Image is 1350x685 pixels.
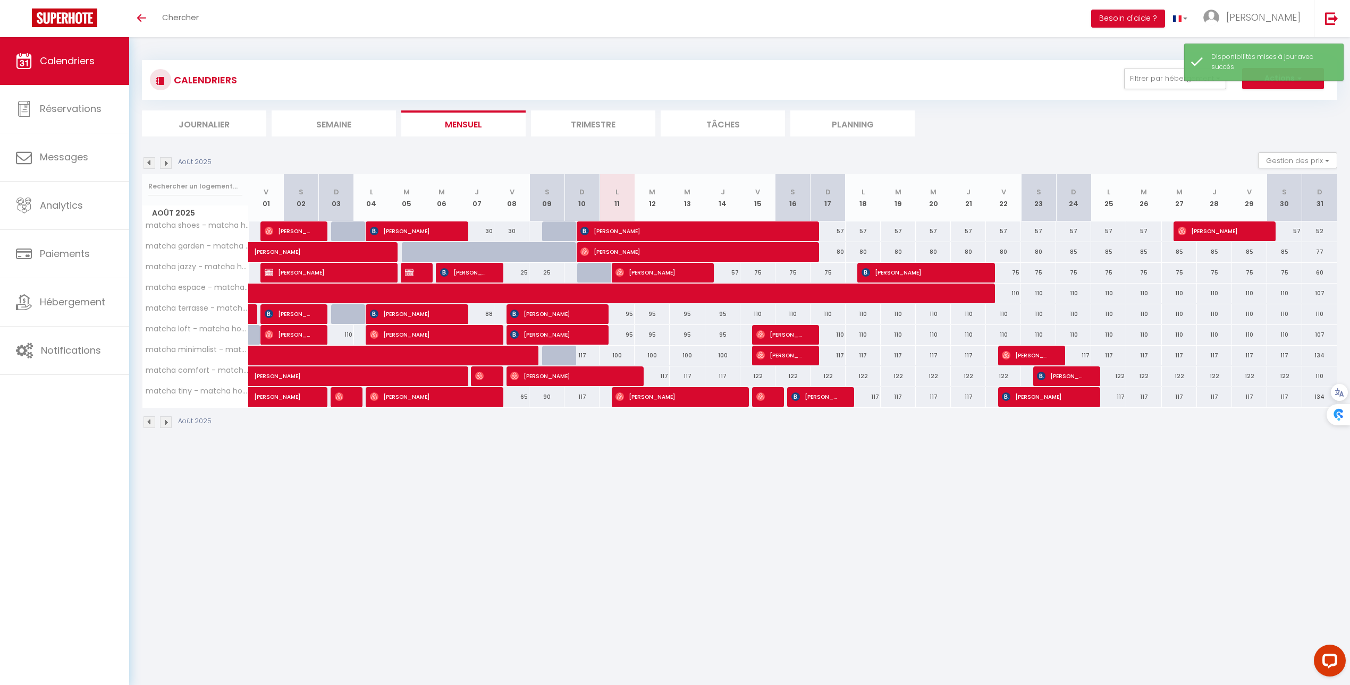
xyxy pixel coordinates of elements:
div: 57 [1126,221,1161,241]
abbr: L [370,187,373,197]
div: 110 [740,304,775,324]
span: 孝刚 石 [335,387,347,407]
th: 15 [740,174,775,221]
div: 110 [951,304,986,324]
li: Tâches [661,110,785,136]
span: [PERSON_NAME] [510,304,592,324]
span: [PERSON_NAME] [370,324,487,345]
div: 75 [740,263,775,282]
span: matcha shoes - matcha home [PERSON_NAME] [144,221,250,229]
div: 95 [670,325,705,345]
div: 80 [986,242,1021,262]
abbr: J [475,187,479,197]
abbr: D [334,187,339,197]
div: 57 [1091,221,1126,241]
abbr: D [579,187,585,197]
div: 25 [494,263,529,282]
span: Réservations [40,102,102,115]
th: 03 [319,174,354,221]
span: [PERSON_NAME] [370,221,452,241]
abbr: J [1212,187,1217,197]
div: 122 [1267,366,1302,386]
div: 110 [1197,284,1232,303]
div: 117 [564,346,600,365]
span: [PERSON_NAME] [265,324,311,345]
span: matcha espace - matcha home [PERSON_NAME] [144,284,250,292]
div: 110 [1126,304,1161,324]
li: Planning [790,110,915,136]
span: matcha loft - matcha home [PERSON_NAME] [144,325,250,333]
abbr: M [895,187,901,197]
span: matcha jazzy - matcha home [PERSON_NAME] [144,263,250,271]
div: 57 [811,221,846,241]
div: 122 [846,366,881,386]
div: 60 [1302,263,1337,282]
abbr: S [1282,187,1287,197]
div: 117 [1267,346,1302,365]
div: 85 [1232,242,1267,262]
div: 95 [670,304,705,324]
div: 57 [986,221,1021,241]
div: 110 [811,304,846,324]
div: 110 [1267,304,1302,324]
input: Rechercher un logement... [148,177,242,196]
th: 27 [1162,174,1197,221]
div: 57 [705,263,740,282]
span: [PERSON_NAME] [370,387,487,407]
span: [PERSON_NAME] [265,262,382,282]
th: 30 [1267,174,1302,221]
div: 122 [951,366,986,386]
div: 95 [635,325,670,345]
th: 02 [284,174,319,221]
div: 122 [1091,366,1126,386]
div: 57 [1056,221,1091,241]
div: 117 [635,366,670,386]
th: 19 [881,174,916,221]
button: Besoin d'aide ? [1091,10,1165,28]
div: 95 [705,304,740,324]
div: 75 [1021,263,1056,282]
div: 117 [1056,346,1091,365]
div: 95 [600,325,635,345]
span: [PERSON_NAME] [440,262,487,282]
span: [PERSON_NAME] [370,304,452,324]
div: 110 [1162,325,1197,345]
abbr: M [684,187,690,197]
div: 110 [1302,366,1337,386]
li: Journalier [142,110,266,136]
th: 26 [1126,174,1161,221]
div: 75 [986,263,1021,282]
th: 17 [811,174,846,221]
abbr: V [510,187,514,197]
abbr: V [264,187,268,197]
span: [PERSON_NAME] [254,236,352,256]
div: 122 [1162,366,1197,386]
abbr: L [862,187,865,197]
span: Guy-[PERSON_NAME] [756,387,768,407]
div: 117 [881,346,916,365]
span: [PERSON_NAME] [791,387,838,407]
button: Filtrer par hébergement [1124,68,1226,89]
span: [PERSON_NAME] [615,387,732,407]
div: 75 [775,263,811,282]
th: 28 [1197,174,1232,221]
div: 122 [916,366,951,386]
div: 122 [1232,366,1267,386]
div: 117 [1091,346,1126,365]
div: 122 [1197,366,1232,386]
img: ... [1203,10,1219,25]
div: 110 [1056,325,1091,345]
th: 12 [635,174,670,221]
th: 04 [354,174,389,221]
span: [PERSON_NAME] [475,366,487,386]
div: 122 [740,366,775,386]
th: 14 [705,174,740,221]
div: 52 [1302,221,1337,241]
div: 117 [1197,346,1232,365]
th: 22 [986,174,1021,221]
img: logout [1325,12,1338,25]
span: Chercher [162,12,199,23]
div: 85 [1267,242,1302,262]
div: 117 [916,346,951,365]
div: 122 [775,366,811,386]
